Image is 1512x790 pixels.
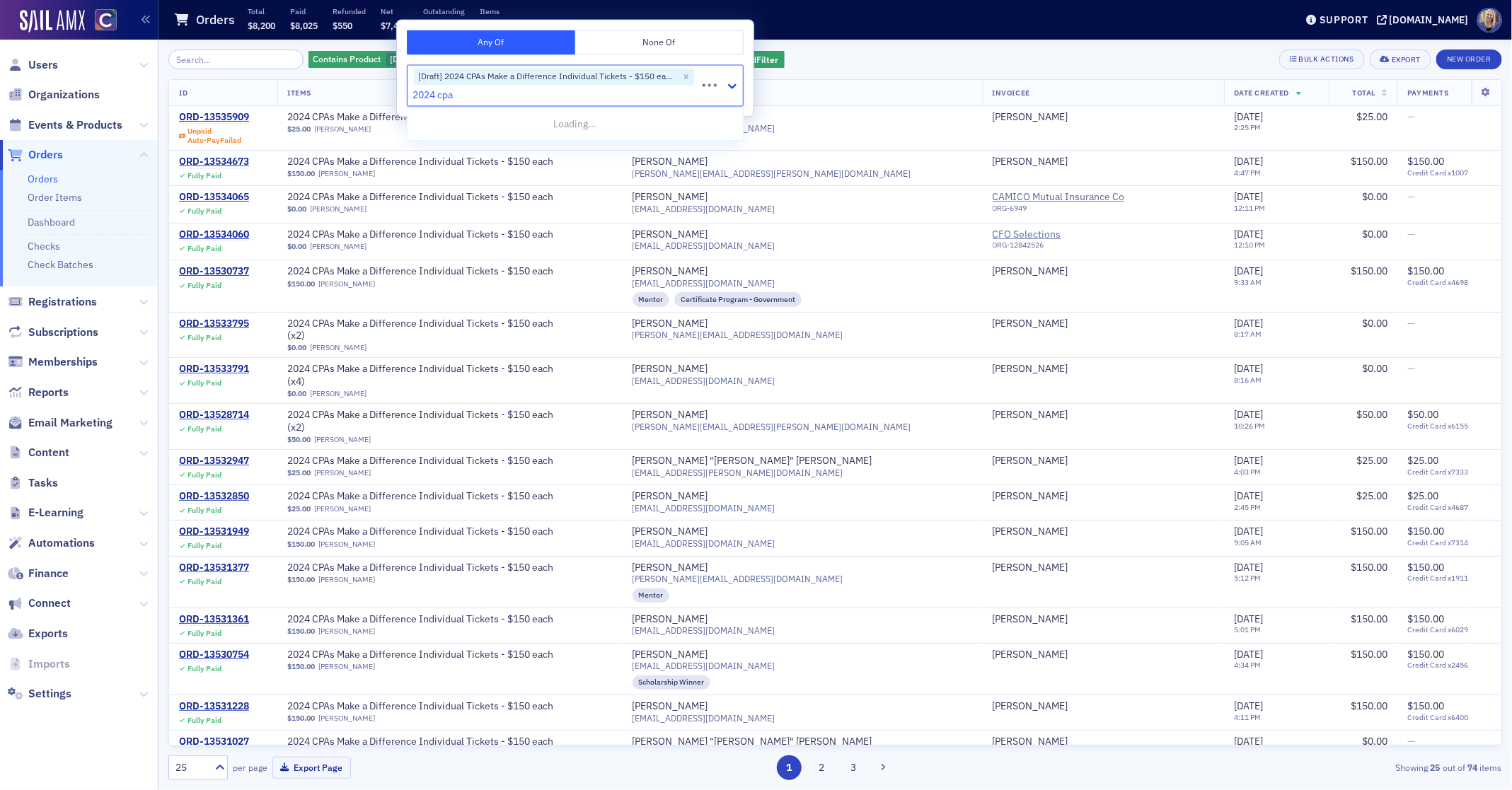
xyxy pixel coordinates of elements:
a: 2024 CPAs Make a Difference Individual Tickets - $150 each [287,525,553,538]
a: [PERSON_NAME] [993,525,1068,538]
span: Orders [28,147,63,163]
input: Search… [168,50,304,69]
a: ORD-13528714 [179,409,249,422]
span: 2024 CPAs Make a Difference Individual Tickets - $150 each [287,613,553,626]
a: [PERSON_NAME] [314,468,371,477]
span: — [1407,317,1415,330]
a: [PERSON_NAME] [993,409,1068,422]
div: [PERSON_NAME] [993,700,1068,713]
p: Outstanding [423,6,465,16]
a: New Order [1436,52,1502,64]
span: $550 [333,20,352,31]
span: [DATE] [1234,228,1263,240]
div: [DOMAIN_NAME] [1390,13,1469,26]
a: [PERSON_NAME] [633,191,708,204]
time: 12:10 PM [1234,240,1265,250]
button: Any Of [407,30,575,55]
a: [PERSON_NAME] [318,714,375,723]
a: Tasks [8,475,58,491]
span: $0.00 [1362,317,1387,330]
a: ORD-13533791 [179,363,249,376]
span: $50.00 [1356,408,1387,421]
div: [PERSON_NAME] [633,700,708,713]
a: Registrations [8,294,97,310]
a: [PERSON_NAME] [993,736,1068,748]
div: Certificate Program - Government [674,292,802,306]
time: 10:26 PM [1234,421,1265,431]
button: 2 [809,755,834,780]
a: 2024 CPAs Make a Difference Individual Tickets - $150 each [287,156,553,168]
div: [Draft] 2024 CPAs Make a Difference Individual Tickets - $150 each [Product] [308,51,715,69]
span: Exports [28,626,68,641]
a: View Homepage [85,9,117,33]
a: Finance [8,566,69,581]
a: ORD-13530737 [179,265,249,278]
a: ORD-13533795 [179,318,249,330]
a: 2024 CPAs Make a Difference Individual Tickets - $150 each (x2) [287,736,553,760]
a: ORD-13534060 [179,228,249,241]
span: Add Filter [741,53,779,66]
a: [PERSON_NAME] [993,562,1068,574]
div: ORD-13531027 [179,736,249,748]
a: [PERSON_NAME] [633,318,708,330]
div: ORD-13534673 [179,156,249,168]
span: Events & Products [28,117,122,133]
a: SailAMX [20,10,85,33]
span: CAMICO Mutual Insurance Co [993,191,1125,204]
span: [DATE] [1234,408,1263,421]
a: [PERSON_NAME] [633,613,708,626]
span: $50.00 [1407,408,1438,421]
div: [PERSON_NAME] [993,363,1068,376]
div: Loading... [408,111,743,137]
a: Checks [28,240,60,252]
time: 4:47 PM [1234,168,1261,178]
a: [PERSON_NAME] [633,409,708,422]
a: [PERSON_NAME] [993,156,1068,168]
a: [PERSON_NAME] [993,490,1068,503]
a: 2024 CPAs Make a Difference Individual Tickets - $150 each [287,490,553,503]
a: ORD-13532850 [179,490,249,503]
span: [EMAIL_ADDRESS][DOMAIN_NAME] [633,278,775,289]
div: ORG-12842526 [993,240,1121,255]
a: [PERSON_NAME] [993,613,1068,626]
a: [PERSON_NAME] [993,318,1068,330]
span: — [1407,190,1415,203]
span: Alexandria Romero [993,265,1214,278]
span: Content [28,445,69,460]
a: [PERSON_NAME] [993,455,1068,467]
span: 2024 CPAs Make a Difference Individual Tickets - $150 each [287,363,553,376]
a: [PERSON_NAME] [633,265,708,278]
span: — [1407,228,1415,240]
a: [PERSON_NAME] [314,504,371,513]
span: $7,475 [381,20,408,31]
div: [PERSON_NAME] [993,649,1068,661]
span: Users [28,57,58,73]
div: ORG-6949 [993,204,1125,218]
span: 2024 CPAs Make a Difference Individual Tickets - $150 each [287,736,553,748]
a: Settings [8,686,71,702]
a: Content [8,445,69,460]
div: Fully Paid [187,207,221,216]
a: 2024 CPAs Make a Difference Individual Tickets - $150 each [287,111,553,124]
div: Fully Paid [187,424,221,434]
a: 2024 CPAs Make a Difference Individual Tickets - $150 each [287,700,553,713]
div: [PERSON_NAME] "[PERSON_NAME]" [PERSON_NAME] [633,736,872,748]
a: [PERSON_NAME] [633,156,708,168]
span: Invoicee [993,88,1030,98]
span: [DATE] [1234,155,1263,168]
a: Dashboard [28,216,75,228]
a: Memberships [8,354,98,370]
p: Total [248,6,275,16]
a: ORD-13530754 [179,649,249,661]
button: Export [1370,50,1431,69]
label: per page [233,761,267,774]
